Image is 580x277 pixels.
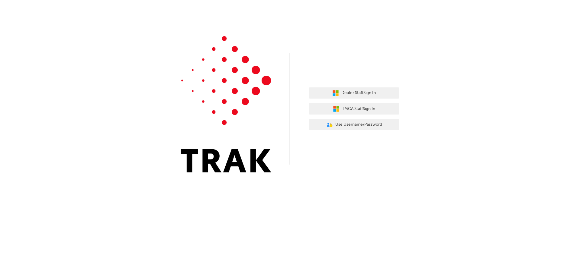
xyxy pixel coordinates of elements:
[335,121,382,128] span: Use Username/Password
[309,87,399,99] button: Dealer StaffSign In
[309,103,399,115] button: TMCA StaffSign In
[341,90,376,96] span: Dealer Staff Sign In
[309,119,399,131] button: Use Username/Password
[342,105,375,112] span: TMCA Staff Sign In
[181,36,271,172] img: Trak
